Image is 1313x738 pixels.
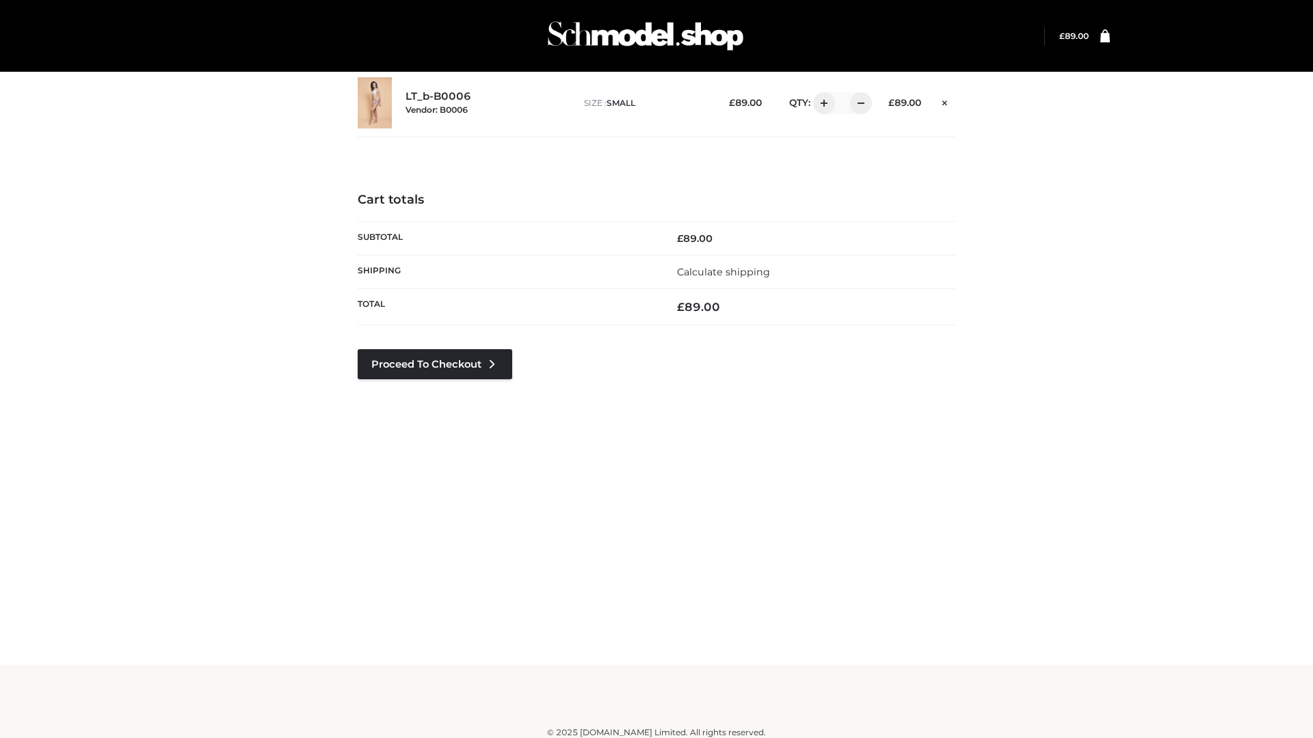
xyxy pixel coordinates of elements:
bdi: 89.00 [677,232,713,245]
bdi: 89.00 [1059,31,1089,41]
a: Calculate shipping [677,266,770,278]
a: £89.00 [1059,31,1089,41]
h4: Cart totals [358,193,955,208]
bdi: 89.00 [729,97,762,108]
span: £ [888,97,894,108]
span: SMALL [607,98,635,108]
span: £ [677,300,685,314]
th: Total [358,289,656,325]
a: Proceed to Checkout [358,349,512,379]
img: LT_b-B0006 - SMALL [358,77,392,128]
bdi: 89.00 [677,300,720,314]
small: Vendor: B0006 [406,105,468,115]
div: QTY: [775,92,867,114]
span: £ [1059,31,1065,41]
p: size : [584,97,708,109]
a: Remove this item [935,92,955,110]
th: Subtotal [358,221,656,255]
a: LT_b-B0006 [406,90,471,103]
bdi: 89.00 [888,97,921,108]
img: Schmodel Admin 964 [543,9,748,63]
span: £ [729,97,735,108]
th: Shipping [358,255,656,288]
span: £ [677,232,683,245]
